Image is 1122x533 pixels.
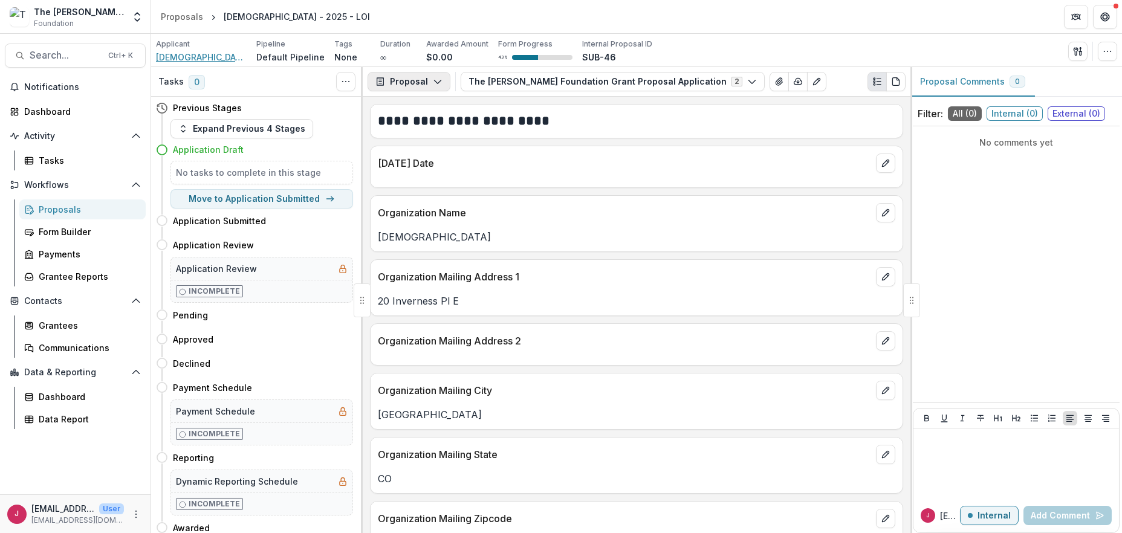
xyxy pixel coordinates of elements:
[378,471,895,486] p: CO
[948,106,982,121] span: All ( 0 )
[19,150,146,170] a: Tasks
[378,447,871,462] p: Organization Mailing State
[334,51,357,63] p: None
[10,7,29,27] img: The Bolick Foundation
[378,270,871,284] p: Organization Mailing Address 1
[378,294,895,308] p: 20 Inverness Pl E
[378,511,871,526] p: Organization Mailing Zipcode
[170,119,313,138] button: Expand Previous 4 Stages
[876,445,895,464] button: edit
[158,77,184,87] h3: Tasks
[918,136,1115,149] p: No comments yet
[173,357,210,370] h4: Declined
[910,67,1035,97] button: Proposal Comments
[1081,411,1095,425] button: Align Center
[99,503,124,514] p: User
[19,199,146,219] a: Proposals
[876,381,895,400] button: edit
[5,77,146,97] button: Notifications
[129,507,143,522] button: More
[173,451,214,464] h4: Reporting
[189,286,240,297] p: Incomplete
[5,126,146,146] button: Open Activity
[498,39,553,50] p: Form Progress
[5,175,146,195] button: Open Workflows
[19,387,146,407] a: Dashboard
[19,244,146,264] a: Payments
[30,50,101,61] span: Search...
[39,225,136,238] div: Form Builder
[170,189,353,208] button: Move to Application Submitted
[336,72,355,91] button: Toggle View Cancelled Tasks
[256,51,325,63] p: Default Pipeline
[24,131,126,141] span: Activity
[498,53,507,62] p: 43 %
[173,381,252,394] h4: Payment Schedule
[770,72,789,91] button: View Attached Files
[876,203,895,222] button: edit
[426,51,453,63] p: $0.00
[5,102,146,121] a: Dashboard
[19,315,146,335] a: Grantees
[173,309,208,321] h4: Pending
[34,5,124,18] div: The [PERSON_NAME] Foundation
[876,509,895,528] button: edit
[24,105,136,118] div: Dashboard
[173,333,213,346] h4: Approved
[378,407,895,422] p: [GEOGRAPHIC_DATA]
[807,72,826,91] button: Edit as form
[1098,411,1113,425] button: Align Right
[378,383,871,398] p: Organization Mailing City
[926,512,930,518] div: jcline@bolickfoundation.org
[1023,506,1112,525] button: Add Comment
[380,39,410,50] p: Duration
[19,222,146,242] a: Form Builder
[31,502,94,515] p: [EMAIL_ADDRESS][DOMAIN_NAME]
[867,72,887,91] button: Plaintext view
[189,75,205,89] span: 0
[582,39,652,50] p: Internal Proposal ID
[886,72,906,91] button: PDF view
[334,39,352,50] p: Tags
[156,8,208,25] a: Proposals
[224,10,370,23] div: [DEMOGRAPHIC_DATA] - 2025 - LOI
[582,51,616,63] p: SUB-46
[5,44,146,68] button: Search...
[1064,5,1088,29] button: Partners
[19,409,146,429] a: Data Report
[378,205,871,220] p: Organization Name
[31,515,124,526] p: [EMAIL_ADDRESS][DOMAIN_NAME]
[960,506,1019,525] button: Internal
[987,106,1043,121] span: Internal ( 0 )
[189,428,240,439] p: Incomplete
[955,411,970,425] button: Italicize
[19,338,146,358] a: Communications
[19,266,146,286] a: Grantee Reports
[39,154,136,167] div: Tasks
[1048,106,1105,121] span: External ( 0 )
[24,82,141,92] span: Notifications
[39,413,136,425] div: Data Report
[937,411,952,425] button: Underline
[378,230,895,244] p: [DEMOGRAPHIC_DATA]
[106,49,135,62] div: Ctrl + K
[1045,411,1059,425] button: Ordered List
[176,262,257,275] h5: Application Review
[156,51,247,63] a: [DEMOGRAPHIC_DATA]
[24,296,126,306] span: Contacts
[39,248,136,260] div: Payments
[15,510,19,518] div: jcline@bolickfoundation.org
[173,239,254,251] h4: Application Review
[39,270,136,283] div: Grantee Reports
[461,72,765,91] button: The [PERSON_NAME] Foundation Grant Proposal Application2
[918,106,943,121] p: Filter:
[39,203,136,216] div: Proposals
[173,143,244,156] h4: Application Draft
[24,180,126,190] span: Workflows
[876,331,895,350] button: edit
[176,475,298,488] h5: Dynamic Reporting Schedule
[876,267,895,286] button: edit
[156,8,375,25] nav: breadcrumb
[176,405,255,418] h5: Payment Schedule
